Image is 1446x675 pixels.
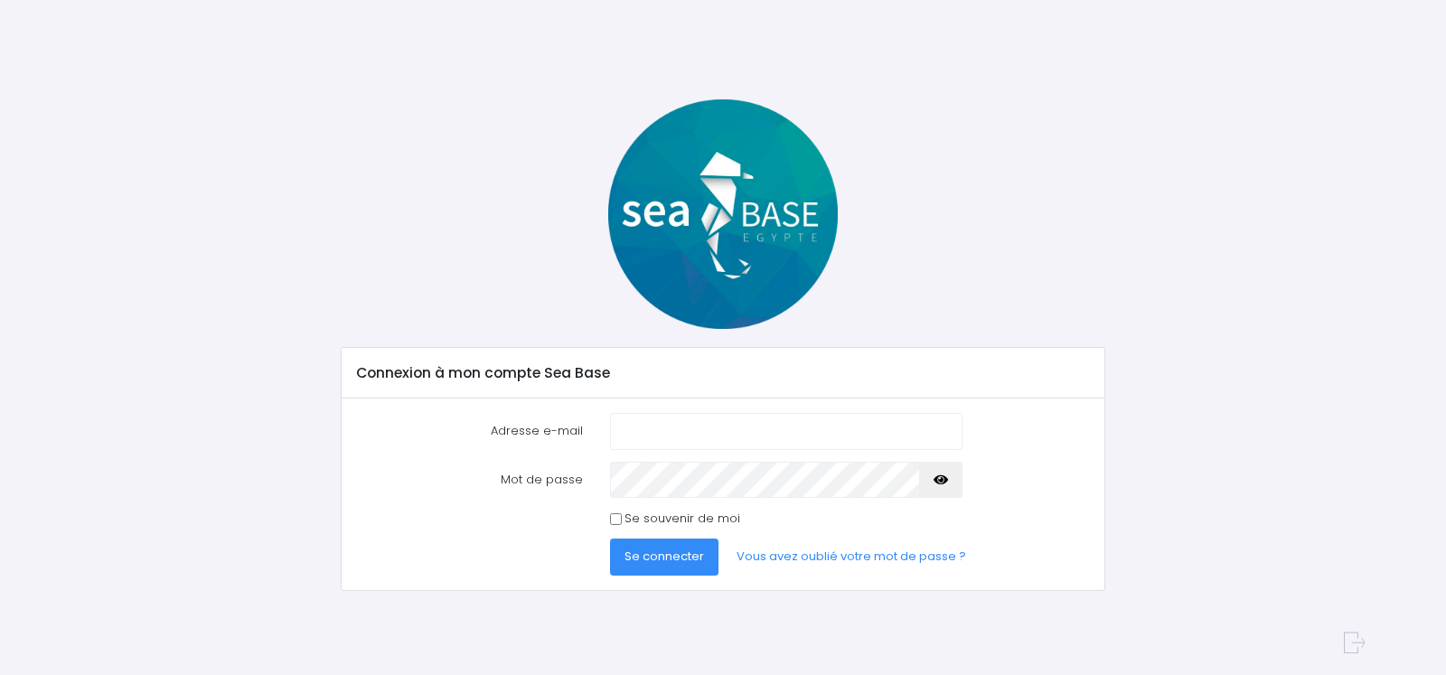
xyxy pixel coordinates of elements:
button: Se connecter [610,539,718,575]
label: Mot de passe [343,462,596,498]
a: Vous avez oublié votre mot de passe ? [722,539,981,575]
label: Adresse e-mail [343,413,596,449]
span: Se connecter [624,548,704,565]
div: Connexion à mon compte Sea Base [342,348,1103,398]
label: Se souvenir de moi [624,510,740,528]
